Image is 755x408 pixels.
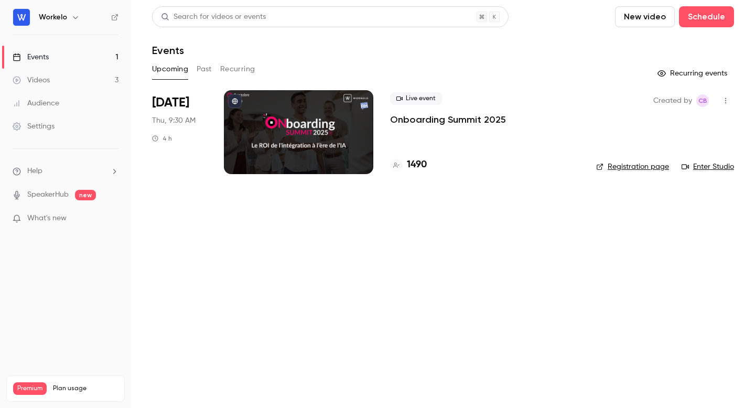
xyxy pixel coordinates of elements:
[13,52,49,62] div: Events
[13,75,50,85] div: Videos
[152,90,207,174] div: Oct 9 Thu, 9:30 AM (Europe/Paris)
[27,166,42,177] span: Help
[13,9,30,26] img: Workelo
[75,190,96,200] span: new
[13,382,47,395] span: Premium
[197,61,212,78] button: Past
[220,61,255,78] button: Recurring
[390,158,427,172] a: 1490
[152,134,172,143] div: 4 h
[596,162,669,172] a: Registration page
[39,12,67,23] h6: Workelo
[390,92,442,105] span: Live event
[615,6,675,27] button: New video
[13,98,59,109] div: Audience
[13,121,55,132] div: Settings
[13,166,118,177] li: help-dropdown-opener
[152,44,184,57] h1: Events
[390,113,506,126] a: Onboarding Summit 2025
[682,162,734,172] a: Enter Studio
[653,65,734,82] button: Recurring events
[152,94,189,111] span: [DATE]
[161,12,266,23] div: Search for videos or events
[152,115,196,126] span: Thu, 9:30 AM
[698,94,707,107] span: CB
[53,384,118,393] span: Plan usage
[152,61,188,78] button: Upcoming
[407,158,427,172] h4: 1490
[679,6,734,27] button: Schedule
[27,213,67,224] span: What's new
[27,189,69,200] a: SpeakerHub
[696,94,709,107] span: Chloé B
[653,94,692,107] span: Created by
